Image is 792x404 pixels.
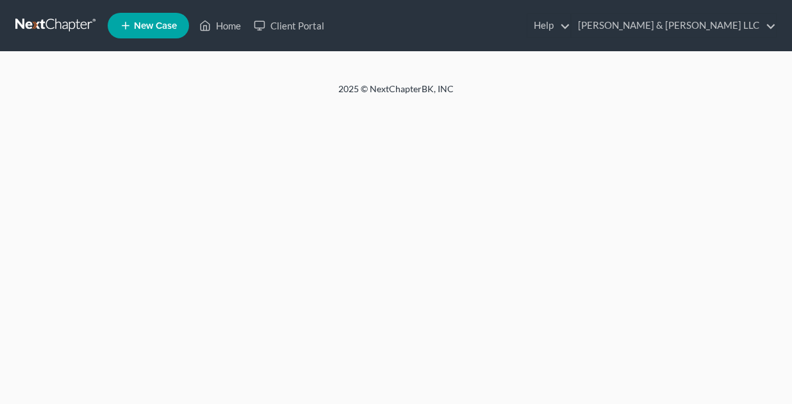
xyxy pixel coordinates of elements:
[193,14,247,37] a: Home
[527,14,570,37] a: Help
[108,13,189,38] new-legal-case-button: New Case
[572,14,776,37] a: [PERSON_NAME] & [PERSON_NAME] LLC
[31,83,761,106] div: 2025 © NextChapterBK, INC
[247,14,331,37] a: Client Portal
